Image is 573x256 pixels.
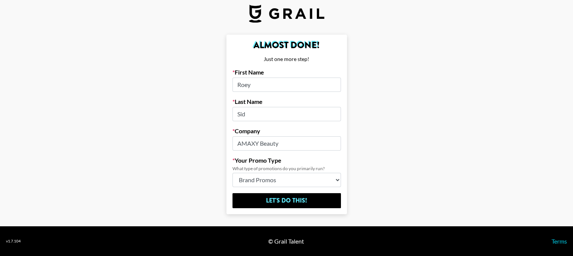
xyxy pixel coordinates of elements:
div: What type of promotions do you primarily run? [232,166,341,171]
h2: Almost Done! [232,41,341,50]
label: Company [232,127,341,135]
input: Last Name [232,107,341,121]
label: Last Name [232,98,341,105]
div: © Grail Talent [268,238,304,245]
input: Company [232,136,341,151]
input: First Name [232,78,341,92]
div: v 1.7.104 [6,239,21,244]
label: Your Promo Type [232,157,341,164]
a: Terms [552,238,567,245]
label: First Name [232,69,341,76]
img: Grail Talent Logo [249,5,324,23]
input: Let's Do This! [232,193,341,208]
div: Just one more step! [232,56,341,62]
